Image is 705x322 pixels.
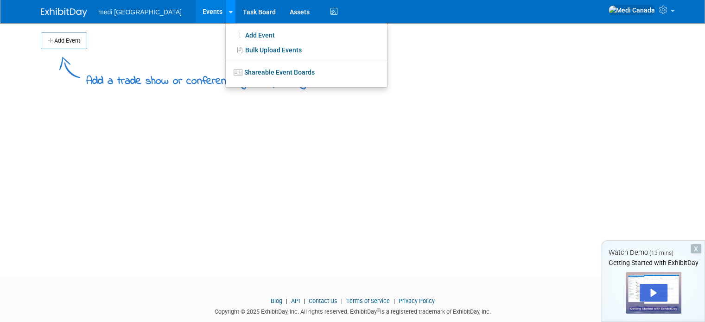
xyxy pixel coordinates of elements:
[339,297,345,304] span: |
[226,27,387,43] a: Add Event
[301,297,307,304] span: |
[309,297,337,304] a: Contact Us
[391,297,397,304] span: |
[284,297,290,304] span: |
[649,250,673,256] span: (13 mins)
[399,297,435,304] a: Privacy Policy
[271,297,282,304] a: Blog
[41,8,87,17] img: ExhibitDay
[346,297,390,304] a: Terms of Service
[226,43,387,57] a: Bulk Upload Events
[41,32,87,49] button: Add Event
[98,8,182,16] span: medi [GEOGRAPHIC_DATA]
[602,248,705,258] div: Watch Demo
[86,67,355,89] div: Add a trade show or conference you're planning to attend.
[291,297,300,304] a: API
[377,308,380,313] sup: ®
[691,244,701,253] div: Dismiss
[226,64,387,81] a: Shareable Event Boards
[640,284,667,302] div: Play
[234,69,242,76] img: seventboard-3.png
[608,5,655,15] img: Medi Canada
[602,258,705,267] div: Getting Started with ExhibitDay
